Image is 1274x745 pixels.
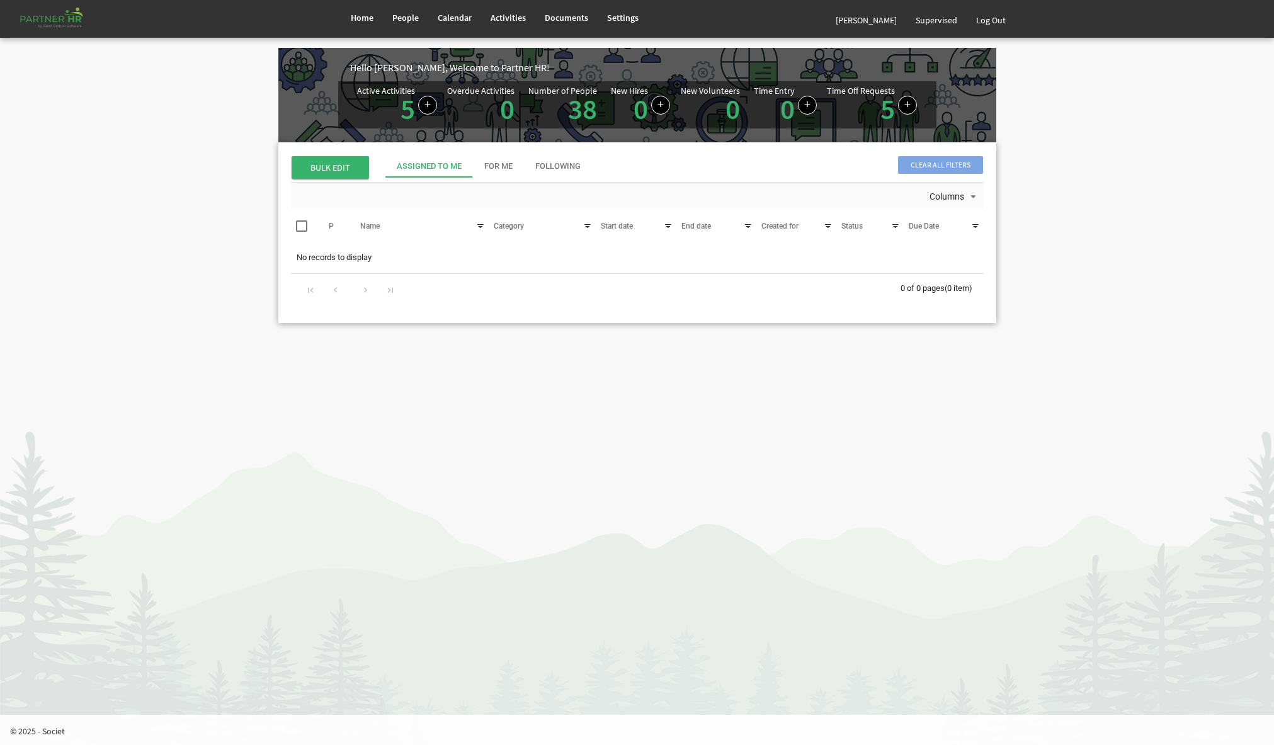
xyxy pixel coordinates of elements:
div: Hello [PERSON_NAME], Welcome to Partner HR! [350,60,996,75]
div: Go to previous page [327,280,344,298]
div: Time Off Requests [827,86,895,95]
div: Go to last page [382,280,399,298]
div: Activities assigned to you for which the Due Date is passed [447,86,518,123]
span: Name [360,222,380,230]
div: Go to next page [357,280,374,298]
a: 0 [500,91,515,127]
td: No records to display [291,246,984,270]
span: Calendar [438,12,472,23]
a: Log Out [967,3,1015,38]
a: Add new person to Partner HR [651,96,670,115]
div: Active Activities [357,86,415,95]
span: Start date [601,222,633,230]
div: New Volunteers [681,86,740,95]
a: 0 [780,91,795,127]
span: Category [494,222,524,230]
a: 5 [880,91,895,127]
span: People [392,12,419,23]
span: Clear all filters [898,156,983,174]
div: Number of Time Entries [754,86,817,123]
a: [PERSON_NAME] [826,3,906,38]
a: 38 [568,91,597,127]
div: tab-header [385,155,1078,178]
div: Number of People [528,86,597,95]
p: © 2025 - Societ [10,725,1274,737]
a: Create a new time off request [898,96,917,115]
span: Created for [761,222,799,230]
div: For Me [484,161,513,173]
span: Documents [545,12,588,23]
span: Due Date [909,222,939,230]
span: BULK EDIT [292,156,369,179]
span: Status [841,222,863,230]
div: Following [535,161,581,173]
div: People hired in the last 7 days [611,86,670,123]
a: Supervised [906,3,967,38]
div: Total number of active people in Partner HR [528,86,600,123]
a: 0 [725,91,740,127]
div: Time Entry [754,86,795,95]
a: 0 [634,91,648,127]
div: Go to first page [302,280,319,298]
a: 5 [401,91,415,127]
a: Log hours [798,96,817,115]
span: End date [681,222,711,230]
div: New Hires [611,86,648,95]
span: Activities [491,12,526,23]
span: P [329,222,334,230]
div: Assigned To Me [397,161,462,173]
div: Overdue Activities [447,86,515,95]
span: Supervised [916,14,957,26]
span: Settings [607,12,639,23]
div: Columns [928,183,982,209]
button: Columns [928,189,982,205]
div: Number of active Activities in Partner HR [357,86,437,123]
div: 0 of 0 pages (0 item) [901,274,984,300]
div: Number of active time off requests [827,86,917,123]
span: Columns [928,189,965,205]
span: 0 of 0 pages [901,283,945,293]
a: Create a new Activity [418,96,437,115]
div: Volunteer hired in the last 7 days [681,86,743,123]
span: Home [351,12,373,23]
span: (0 item) [945,283,972,293]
